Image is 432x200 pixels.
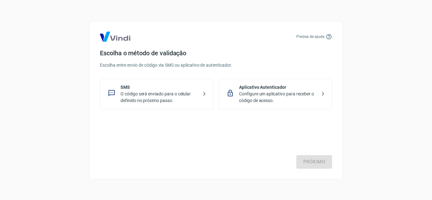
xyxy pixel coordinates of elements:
[120,91,198,104] p: O código será enviado para o celular definido no próximo passo.
[239,91,317,104] p: Configure um aplicativo para receber o código de acesso.
[100,49,332,57] h4: Escolha o método de validação
[100,32,130,42] img: Logo Vind
[100,79,213,109] div: SMSO código será enviado para o celular definido no próximo passo.
[239,84,317,91] p: Aplicativo Autenticador
[120,84,198,91] p: SMS
[100,62,332,69] p: Escolha entre envio de código via SMS ou aplicativo de autenticador.
[296,34,324,39] p: Precisa de ajuda
[219,79,332,109] div: Aplicativo AutenticadorConfigure um aplicativo para receber o código de acesso.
